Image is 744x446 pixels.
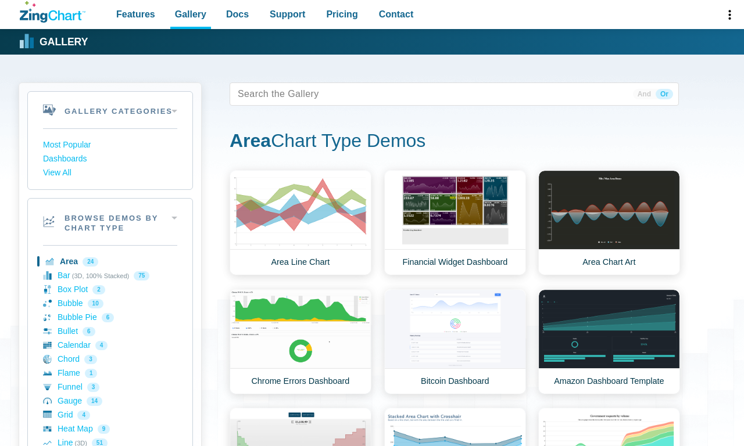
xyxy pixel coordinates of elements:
span: Features [116,6,155,22]
strong: Gallery [40,37,88,48]
a: Bitcoin Dashboard [384,289,526,394]
a: View All [43,166,177,180]
a: Amazon Dashboard Template [538,289,680,394]
span: Contact [379,6,414,22]
a: Gallery [20,33,88,51]
span: Or [656,89,673,99]
span: Pricing [326,6,357,22]
span: Gallery [175,6,206,22]
a: Dashboards [43,152,177,166]
span: Support [270,6,305,22]
h2: Gallery Categories [28,92,192,128]
strong: Area [230,130,271,151]
h2: Browse Demos By Chart Type [28,199,192,245]
a: Chrome Errors Dashboard [230,289,371,394]
a: Area Chart Art [538,170,680,275]
a: Financial Widget Dashboard [384,170,526,275]
h1: Chart Type Demos [230,129,679,155]
a: ZingChart Logo. Click to return to the homepage [20,1,85,23]
a: Area Line Chart [230,170,371,275]
span: Docs [226,6,249,22]
span: And [633,89,656,99]
a: Most Popular [43,138,177,152]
